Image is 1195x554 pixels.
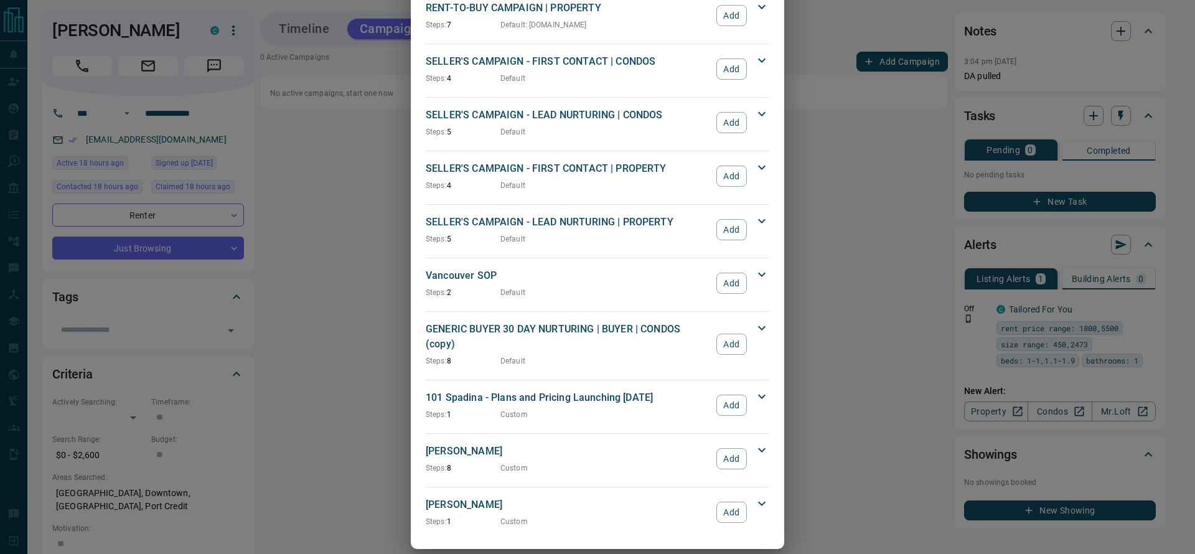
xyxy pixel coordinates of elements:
[716,112,747,133] button: Add
[500,462,528,474] p: Custom
[426,444,710,459] p: [PERSON_NAME]
[426,355,500,367] p: 8
[426,161,710,176] p: SELLER'S CAMPAIGN - FIRST CONTACT | PROPERTY
[716,448,747,469] button: Add
[426,181,447,190] span: Steps:
[426,462,500,474] p: 8
[500,180,525,191] p: Default
[426,235,447,243] span: Steps:
[500,516,528,527] p: Custom
[500,355,525,367] p: Default
[426,388,769,423] div: 101 Spadina - Plans and Pricing Launching [DATE]Steps:1CustomAdd
[716,5,747,26] button: Add
[426,410,447,419] span: Steps:
[426,212,769,247] div: SELLER'S CAMPAIGN - LEAD NURTURING | PROPERTYSteps:5DefaultAdd
[716,59,747,80] button: Add
[426,495,769,530] div: [PERSON_NAME]Steps:1CustomAdd
[426,128,447,136] span: Steps:
[426,441,769,476] div: [PERSON_NAME]Steps:8CustomAdd
[426,215,710,230] p: SELLER'S CAMPAIGN - LEAD NURTURING | PROPERTY
[426,21,447,29] span: Steps:
[426,1,710,16] p: RENT-TO-BUY CAMPAIGN | PROPERTY
[426,108,710,123] p: SELLER'S CAMPAIGN - LEAD NURTURING | CONDOS
[426,288,447,297] span: Steps:
[716,166,747,187] button: Add
[426,159,769,194] div: SELLER'S CAMPAIGN - FIRST CONTACT | PROPERTYSteps:4DefaultAdd
[426,180,500,191] p: 4
[426,19,500,31] p: 7
[500,19,587,31] p: Default : [DOMAIN_NAME]
[426,497,710,512] p: [PERSON_NAME]
[426,268,710,283] p: Vancouver SOP
[500,233,525,245] p: Default
[426,52,769,87] div: SELLER'S CAMPAIGN - FIRST CONTACT | CONDOSSteps:4DefaultAdd
[500,287,525,298] p: Default
[426,517,447,526] span: Steps:
[426,516,500,527] p: 1
[426,74,447,83] span: Steps:
[426,390,710,405] p: 101 Spadina - Plans and Pricing Launching [DATE]
[426,357,447,365] span: Steps:
[426,409,500,420] p: 1
[716,219,747,240] button: Add
[426,464,447,472] span: Steps:
[426,54,710,69] p: SELLER'S CAMPAIGN - FIRST CONTACT | CONDOS
[716,273,747,294] button: Add
[716,395,747,416] button: Add
[500,409,528,420] p: Custom
[426,233,500,245] p: 5
[426,266,769,301] div: Vancouver SOPSteps:2DefaultAdd
[426,319,769,369] div: GENERIC BUYER 30 DAY NURTURING | BUYER | CONDOS (copy)Steps:8DefaultAdd
[500,73,525,84] p: Default
[426,105,769,140] div: SELLER'S CAMPAIGN - LEAD NURTURING | CONDOSSteps:5DefaultAdd
[500,126,525,138] p: Default
[426,287,500,298] p: 2
[426,322,710,352] p: GENERIC BUYER 30 DAY NURTURING | BUYER | CONDOS (copy)
[716,502,747,523] button: Add
[426,73,500,84] p: 4
[716,334,747,355] button: Add
[426,126,500,138] p: 5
